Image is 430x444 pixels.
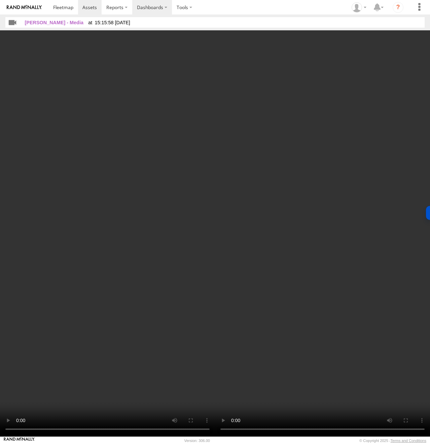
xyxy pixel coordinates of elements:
[349,2,369,12] div: Owen Burchell
[7,5,42,10] img: rand-logo.svg
[25,20,83,25] span: [PERSON_NAME] - Media
[88,20,130,25] span: 15:15:58 [DATE]
[391,439,426,443] a: Terms and Conditions
[359,439,426,443] div: © Copyright 2025 -
[4,437,35,444] a: Visit our Website
[184,439,210,443] div: Version: 306.00
[393,2,403,13] i: ?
